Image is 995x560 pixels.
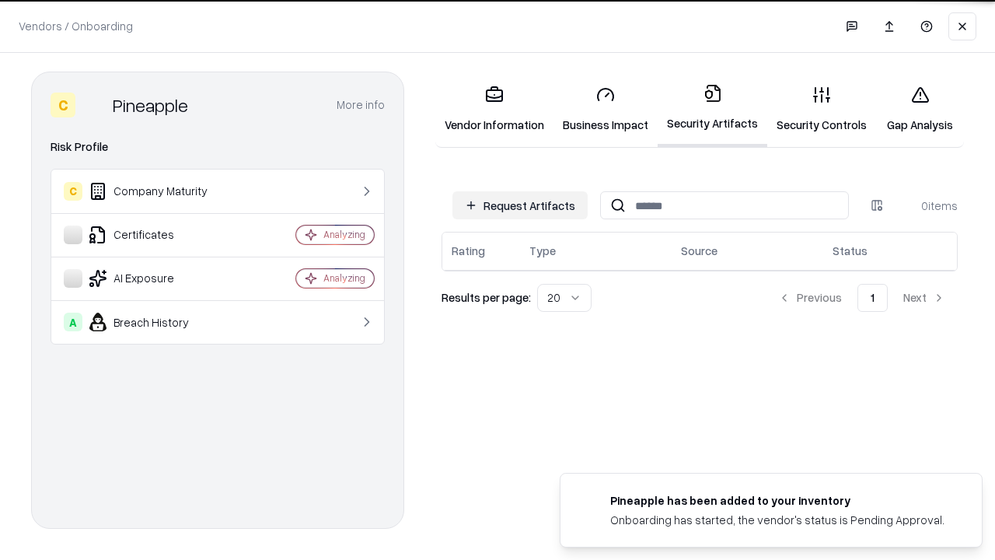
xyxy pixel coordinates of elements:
a: Security Controls [767,73,876,145]
div: Type [529,243,556,259]
button: 1 [857,284,888,312]
div: AI Exposure [64,269,250,288]
div: 0 items [895,198,958,214]
div: Pineapple [113,93,188,117]
p: Vendors / Onboarding [19,18,133,34]
div: Company Maturity [64,182,250,201]
div: Status [833,243,868,259]
div: Rating [452,243,485,259]
button: Request Artifacts [452,191,588,219]
div: Analyzing [323,271,365,285]
div: Certificates [64,226,250,244]
a: Vendor Information [435,73,553,145]
div: C [51,93,75,117]
img: Pineapple [82,93,106,117]
nav: pagination [766,284,958,312]
div: Source [681,243,717,259]
img: pineappleenergy.com [579,492,598,511]
div: A [64,313,82,331]
button: More info [337,91,385,119]
a: Gap Analysis [876,73,964,145]
div: Pineapple has been added to your inventory [610,492,944,509]
p: Results per page: [442,289,531,306]
div: Breach History [64,313,250,331]
div: Onboarding has started, the vendor's status is Pending Approval. [610,512,944,528]
div: Analyzing [323,228,365,241]
div: Risk Profile [51,138,385,156]
div: C [64,182,82,201]
a: Business Impact [553,73,658,145]
a: Security Artifacts [658,72,767,147]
